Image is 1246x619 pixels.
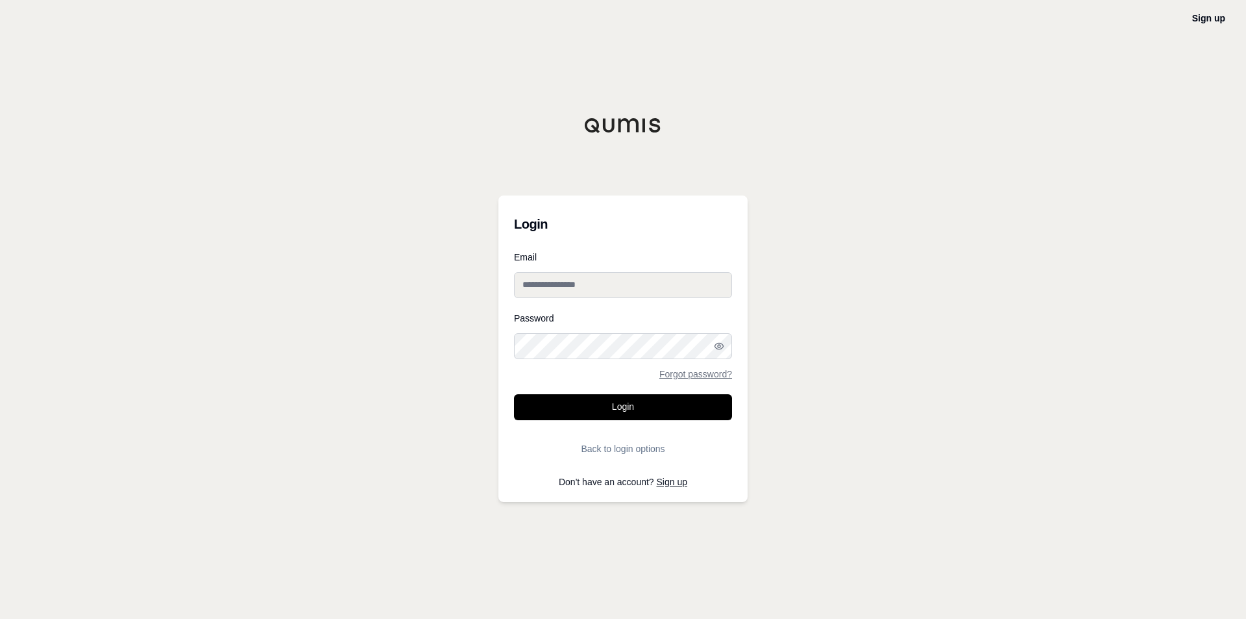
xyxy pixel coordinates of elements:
[659,370,732,379] a: Forgot password?
[514,394,732,420] button: Login
[1192,13,1225,23] a: Sign up
[514,436,732,462] button: Back to login options
[514,253,732,262] label: Email
[584,118,662,133] img: Qumis
[514,314,732,323] label: Password
[657,477,687,487] a: Sign up
[514,211,732,237] h3: Login
[514,477,732,486] p: Don't have an account?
